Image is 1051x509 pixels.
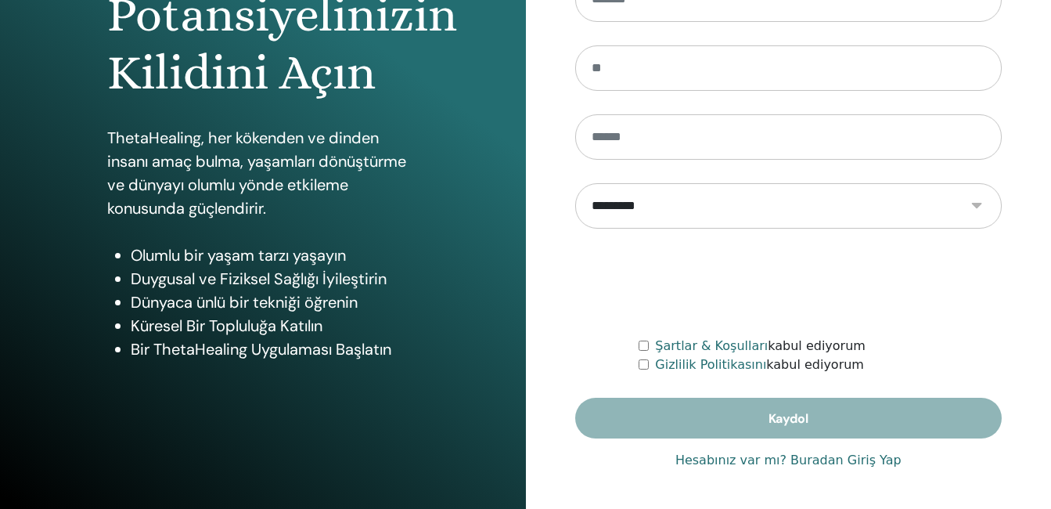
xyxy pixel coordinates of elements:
a: Şartlar & Koşulları [655,338,768,353]
iframe: reCAPTCHA [669,252,907,313]
li: Küresel Bir Topluluğa Katılın [131,314,419,338]
li: Dünyaca ünlü bir tekniği öğrenin [131,291,419,314]
li: Olumlu bir yaşam tarzı yaşayın [131,244,419,267]
a: Hesabınız var mı? Buradan Giriş Yap [675,451,902,470]
a: Gizlilik Politikasını [655,357,766,372]
p: ThetaHealing, her kökenden ve dinden insanı amaç bulma, yaşamları dönüştürme ve dünyayı olumlu yö... [107,126,419,220]
font: kabul ediyorum [655,338,866,353]
font: kabul ediyorum [655,357,864,372]
li: Bir ThetaHealing Uygulaması Başlatın [131,338,419,361]
li: Duygusal ve Fiziksel Sağlığı İyileştirin [131,267,419,291]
